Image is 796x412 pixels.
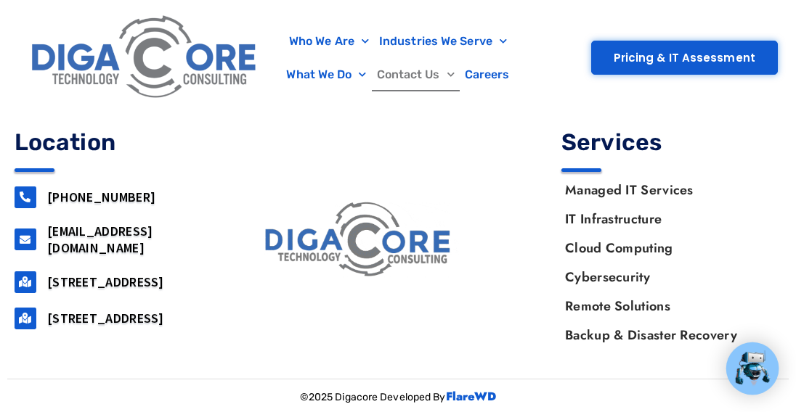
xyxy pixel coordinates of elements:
a: Cybersecurity [551,263,781,292]
nav: Menu [272,25,525,91]
img: digacore logo [259,197,459,284]
a: [STREET_ADDRESS] [47,273,164,290]
a: Remote Solutions [551,292,781,321]
h4: Location [15,131,235,154]
nav: Menu [551,176,781,350]
a: Industries We Serve [374,25,512,58]
p: ©2025 Digacore Developed By [7,387,789,408]
a: IT Infrastructure [551,205,781,234]
a: FlareWD [446,388,497,405]
h4: Services [561,131,781,154]
a: [PHONE_NUMBER] [47,189,155,205]
a: [EMAIL_ADDRESS][DOMAIN_NAME] [47,223,153,256]
a: Careers [460,58,515,91]
a: Pricing & IT Assessment [591,41,778,75]
a: Contact Us [372,58,460,91]
a: support@digacore.com [15,228,36,250]
a: What We Do [281,58,371,91]
a: Who We Are [284,25,374,58]
a: 160 airport road, Suite 201, Lakewood, NJ, 08701 [15,271,36,293]
a: Backup & Disaster Recovery [551,321,781,350]
a: 732-646-5725 [15,186,36,208]
a: Cloud Computing [551,234,781,263]
span: Pricing & IT Assessment [614,52,755,63]
a: 2917 Penn Forest Blvd, Roanoke, VA 24018 [15,308,36,329]
img: Digacore Logo [25,7,264,109]
a: [STREET_ADDRESS] [47,310,164,326]
a: Managed IT Services [551,176,781,205]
